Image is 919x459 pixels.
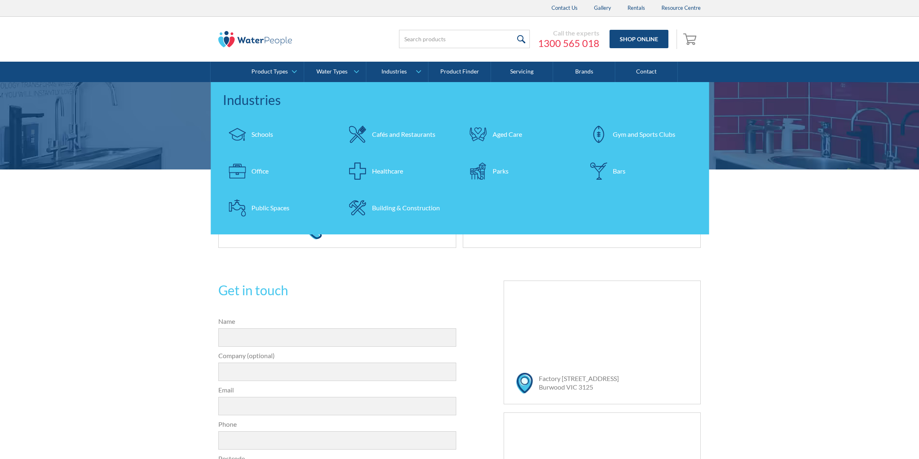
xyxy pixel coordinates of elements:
div: Public Spaces [251,203,289,213]
a: Water Types [304,62,366,82]
a: Public Spaces [223,194,335,222]
img: The Water People [218,31,292,47]
a: Building & Construction [343,194,456,222]
a: Schools [223,120,335,149]
input: Search products [399,30,530,48]
a: Industries [366,62,428,82]
a: Parks [464,157,576,185]
label: Name [218,316,456,326]
img: map marker icon [516,373,533,394]
div: Water Types [316,68,347,75]
a: Brands [553,62,615,82]
a: Shop Online [610,30,668,48]
a: Cafés and Restaurants [343,120,456,149]
a: Product Finder [428,62,491,82]
div: Healthcare [372,166,403,176]
label: Phone [218,419,456,429]
label: Email [218,385,456,395]
a: Open cart [681,29,701,49]
div: Schools [251,129,273,139]
a: Gym and Sports Clubs [584,120,697,149]
img: shopping cart [683,32,699,45]
a: Servicing [491,62,553,82]
div: Parks [493,166,509,176]
div: Cafés and Restaurants [372,129,435,139]
h2: Get in touch [218,281,456,300]
div: Building & Construction [372,203,440,213]
label: Company (optional) [218,351,456,361]
div: Industries [381,68,407,75]
a: Factory [STREET_ADDRESS]Burwood VIC 3125 [539,374,619,391]
a: Aged Care [464,120,576,149]
div: Office [251,166,269,176]
div: Call the experts [538,29,599,37]
div: Product Types [251,68,288,75]
nav: Industries [211,82,709,234]
div: Industries [223,90,697,110]
div: Aged Care [493,129,522,139]
a: Bars [584,157,697,185]
a: Healthcare [343,157,456,185]
div: Gym and Sports Clubs [613,129,675,139]
div: Bars [613,166,625,176]
a: Office [223,157,335,185]
a: Product Types [242,62,303,82]
a: 1300 565 018 [538,37,599,49]
a: Contact [615,62,677,82]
